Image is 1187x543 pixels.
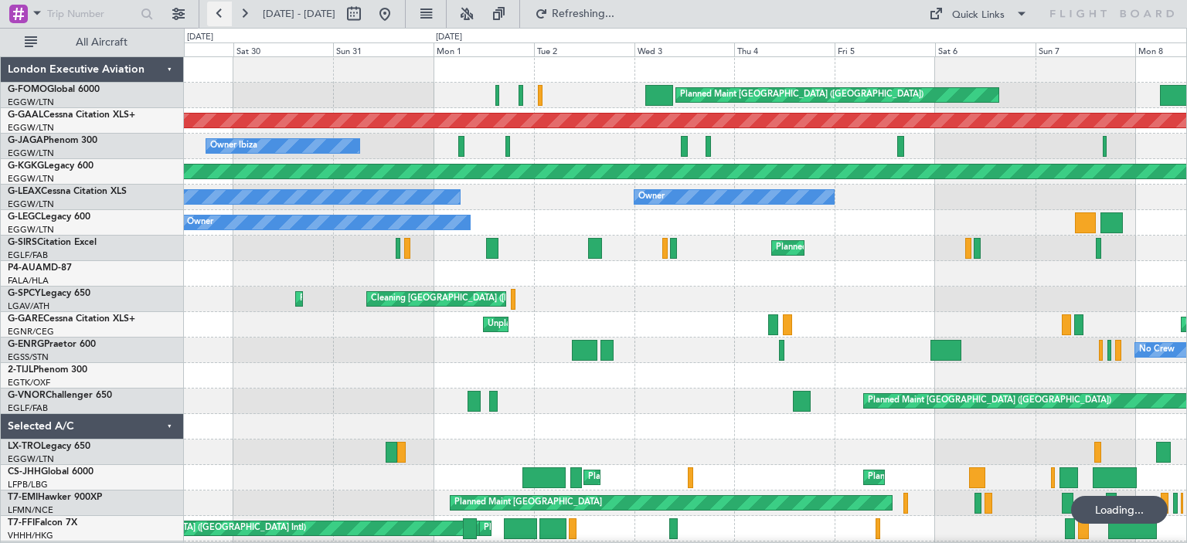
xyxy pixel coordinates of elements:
span: Refreshing... [551,8,616,19]
a: T7-FFIFalcon 7X [8,518,77,528]
button: Quick Links [921,2,1036,26]
span: 2-TIJL [8,365,33,375]
a: G-LEGCLegacy 600 [8,212,90,222]
div: Quick Links [952,8,1005,23]
a: G-SIRSCitation Excel [8,238,97,247]
div: [DATE] [436,31,462,44]
span: G-SIRS [8,238,37,247]
a: CS-JHHGlobal 6000 [8,467,94,477]
div: Tue 2 [534,42,634,56]
div: Planned Maint [GEOGRAPHIC_DATA] ([GEOGRAPHIC_DATA]) [868,466,1111,489]
div: Thu 4 [734,42,835,56]
div: Cleaning [GEOGRAPHIC_DATA] ([PERSON_NAME] Intl) [371,287,589,311]
input: Trip Number [47,2,136,25]
span: T7-FFI [8,518,35,528]
div: Planned Maint [GEOGRAPHIC_DATA] ([GEOGRAPHIC_DATA]) [868,389,1111,412]
button: Refreshing... [528,2,621,26]
span: G-VNOR [8,391,46,400]
div: Fri 5 [835,42,935,56]
span: G-GARE [8,314,43,324]
a: EGLF/FAB [8,249,48,261]
a: FALA/HLA [8,275,49,287]
div: No Crew [1139,338,1175,361]
a: G-VNORChallenger 650 [8,391,112,400]
div: Sat 6 [935,42,1036,56]
span: G-FOMO [8,85,47,94]
div: Planned Maint [GEOGRAPHIC_DATA] ([GEOGRAPHIC_DATA]) [680,83,923,107]
div: Owner Ibiza [210,134,257,158]
a: EGTK/OXF [8,377,50,389]
a: VHHH/HKG [8,530,53,541]
a: EGLF/FAB [8,402,48,414]
a: G-FOMOGlobal 6000 [8,85,100,94]
a: G-GAALCessna Citation XLS+ [8,110,135,120]
div: Planned Maint [GEOGRAPHIC_DATA] ([GEOGRAPHIC_DATA]) [776,236,1019,260]
a: EGGW/LTN [8,453,54,465]
div: Wed 3 [634,42,735,56]
a: P4-AUAMD-87 [8,263,72,273]
a: G-JAGAPhenom 300 [8,136,97,145]
div: Sun 7 [1036,42,1136,56]
div: [DATE] [187,31,213,44]
span: G-SPCY [8,289,41,298]
a: EGGW/LTN [8,148,54,159]
div: Mon 1 [434,42,534,56]
div: Owner [638,185,665,209]
span: All Aircraft [40,37,163,48]
div: Owner [187,211,213,234]
span: G-JAGA [8,136,43,145]
a: G-KGKGLegacy 600 [8,161,94,171]
button: All Aircraft [17,30,168,55]
span: T7-EMI [8,493,38,502]
a: EGGW/LTN [8,224,54,236]
a: LFMN/NCE [8,504,53,516]
a: G-LEAXCessna Citation XLS [8,187,127,196]
a: G-SPCYLegacy 650 [8,289,90,298]
div: Sat 30 [233,42,334,56]
span: G-LEGC [8,212,41,222]
a: G-ENRGPraetor 600 [8,340,96,349]
span: LX-TRO [8,442,41,451]
div: Planned Maint [GEOGRAPHIC_DATA] ([GEOGRAPHIC_DATA]) [588,466,832,489]
div: Unplanned Maint Chester [488,313,587,336]
div: Sun 31 [333,42,434,56]
a: T7-EMIHawker 900XP [8,493,102,502]
a: LFPB/LBG [8,479,48,490]
a: G-GARECessna Citation XLS+ [8,314,135,324]
div: Loading... [1071,496,1168,524]
a: EGGW/LTN [8,97,54,108]
span: G-GAAL [8,110,43,120]
div: Planned Maint [GEOGRAPHIC_DATA] ([GEOGRAPHIC_DATA] Intl) [484,517,742,540]
div: Planned Maint Athens ([PERSON_NAME] Intl) [300,287,478,311]
span: P4-AUA [8,263,43,273]
span: G-ENRG [8,340,44,349]
a: 2-TIJLPhenom 300 [8,365,87,375]
a: EGGW/LTN [8,173,54,185]
a: LX-TROLegacy 650 [8,442,90,451]
a: EGGW/LTN [8,122,54,134]
div: Planned Maint [GEOGRAPHIC_DATA] [454,491,602,514]
a: EGNR/CEG [8,326,54,338]
a: LGAV/ATH [8,300,49,312]
span: G-KGKG [8,161,44,171]
span: [DATE] - [DATE] [263,7,335,21]
a: EGGW/LTN [8,199,54,210]
span: CS-JHH [8,467,41,477]
a: EGSS/STN [8,351,49,363]
span: G-LEAX [8,187,41,196]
